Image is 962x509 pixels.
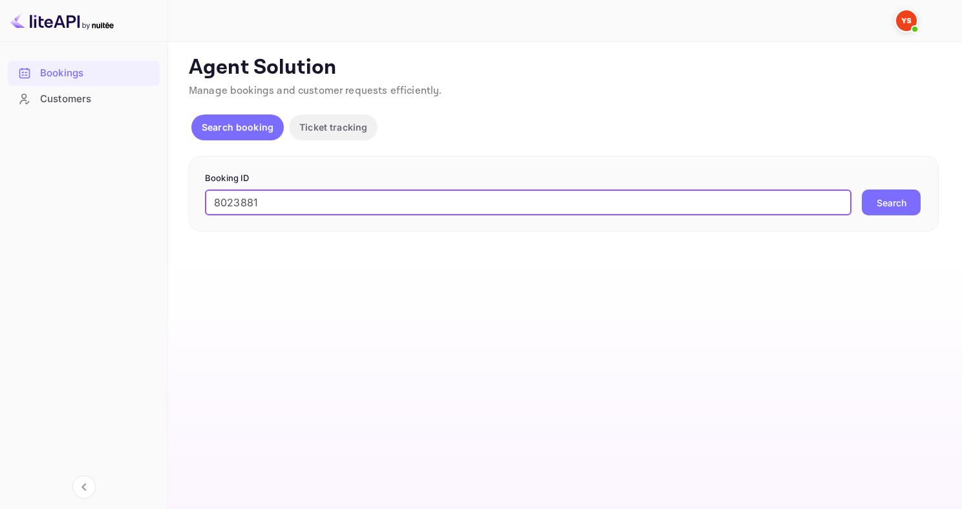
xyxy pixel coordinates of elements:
[205,172,923,185] p: Booking ID
[72,475,96,499] button: Collapse navigation
[40,66,153,81] div: Bookings
[40,92,153,107] div: Customers
[189,55,939,81] p: Agent Solution
[205,190,851,215] input: Enter Booking ID (e.g., 63782194)
[10,10,114,31] img: LiteAPI logo
[8,61,160,86] div: Bookings
[8,61,160,85] a: Bookings
[299,120,367,134] p: Ticket tracking
[202,120,273,134] p: Search booking
[189,84,442,98] span: Manage bookings and customer requests efficiently.
[862,190,921,215] button: Search
[8,87,160,111] a: Customers
[8,87,160,112] div: Customers
[896,10,917,31] img: Yandex Support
